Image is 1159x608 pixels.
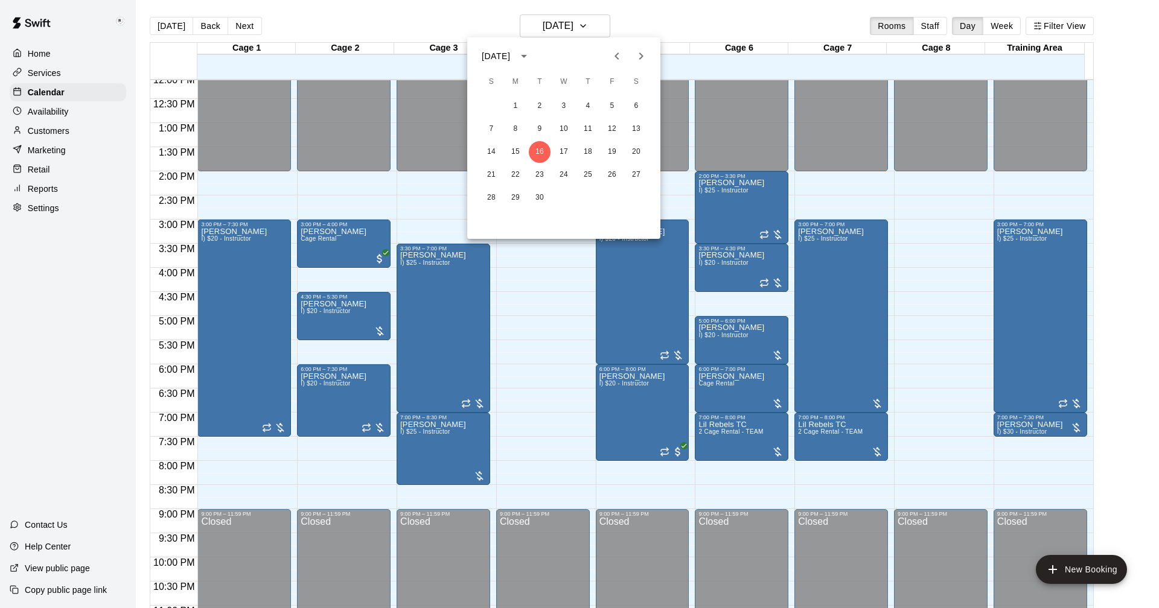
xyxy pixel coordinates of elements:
[577,141,599,163] button: 18
[629,44,653,68] button: Next month
[529,141,551,163] button: 16
[553,164,575,186] button: 24
[529,95,551,117] button: 2
[529,70,551,94] span: Tuesday
[577,118,599,140] button: 11
[505,164,526,186] button: 22
[577,95,599,117] button: 4
[514,46,534,66] button: calendar view is open, switch to year view
[505,187,526,209] button: 29
[625,70,647,94] span: Saturday
[601,95,623,117] button: 5
[605,44,629,68] button: Previous month
[553,95,575,117] button: 3
[481,70,502,94] span: Sunday
[481,141,502,163] button: 14
[553,141,575,163] button: 17
[505,70,526,94] span: Monday
[505,95,526,117] button: 1
[529,164,551,186] button: 23
[529,187,551,209] button: 30
[577,164,599,186] button: 25
[625,141,647,163] button: 20
[481,187,502,209] button: 28
[505,118,526,140] button: 8
[625,164,647,186] button: 27
[577,70,599,94] span: Thursday
[553,70,575,94] span: Wednesday
[601,70,623,94] span: Friday
[625,118,647,140] button: 13
[529,118,551,140] button: 9
[505,141,526,163] button: 15
[553,118,575,140] button: 10
[601,141,623,163] button: 19
[601,164,623,186] button: 26
[601,118,623,140] button: 12
[481,164,502,186] button: 21
[482,50,510,63] div: [DATE]
[625,95,647,117] button: 6
[481,118,502,140] button: 7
